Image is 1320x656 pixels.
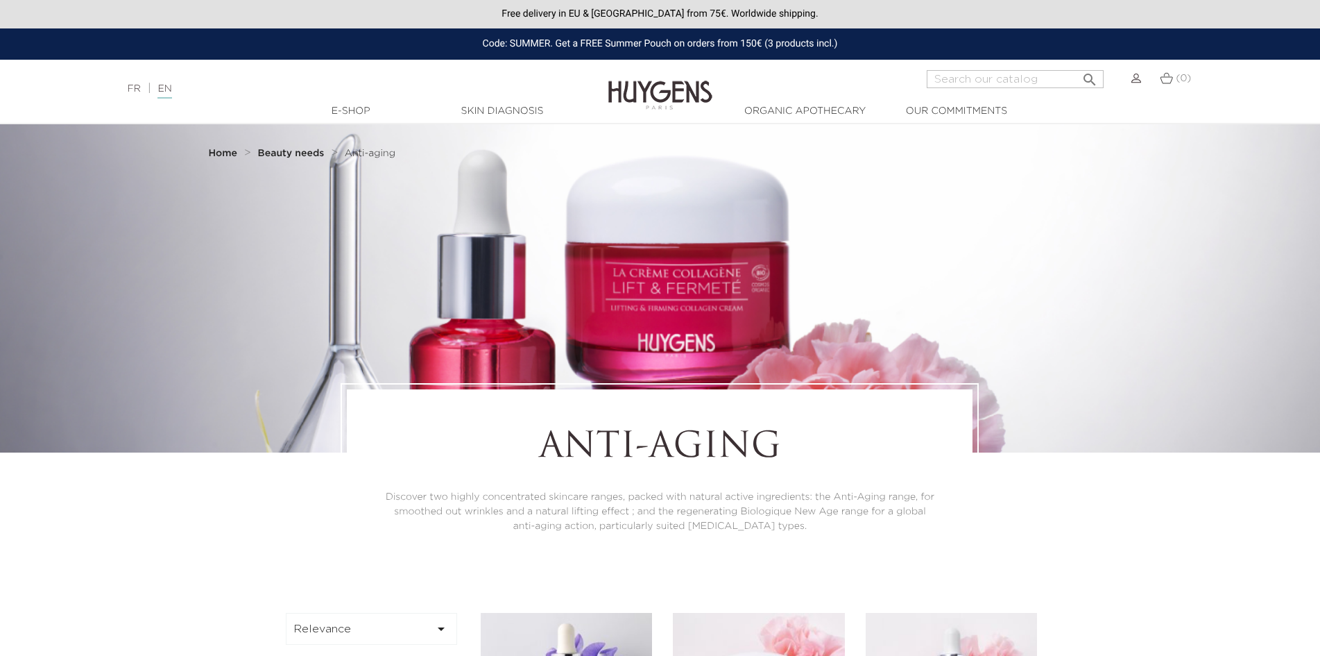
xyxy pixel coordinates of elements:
[433,104,572,119] a: Skin Diagnosis
[258,148,328,159] a: Beauty needs
[1077,66,1102,85] button: 
[282,104,420,119] a: E-Shop
[345,148,395,159] a: Anti-aging
[208,149,237,158] strong: Home
[208,148,240,159] a: Home
[286,613,458,645] button: Relevance
[736,104,875,119] a: Organic Apothecary
[157,84,171,99] a: EN
[433,621,449,637] i: 
[128,84,141,94] a: FR
[927,70,1104,88] input: Search
[345,149,395,158] span: Anti-aging
[887,104,1026,119] a: Our commitments
[1081,67,1098,84] i: 
[258,149,325,158] strong: Beauty needs
[1176,74,1191,83] span: (0)
[121,81,540,97] div: |
[608,58,712,112] img: Huygens
[385,490,934,534] p: Discover two highly concentrated skincare ranges, packed with natural active ingredients: the Ant...
[385,428,934,469] h1: Anti-aging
